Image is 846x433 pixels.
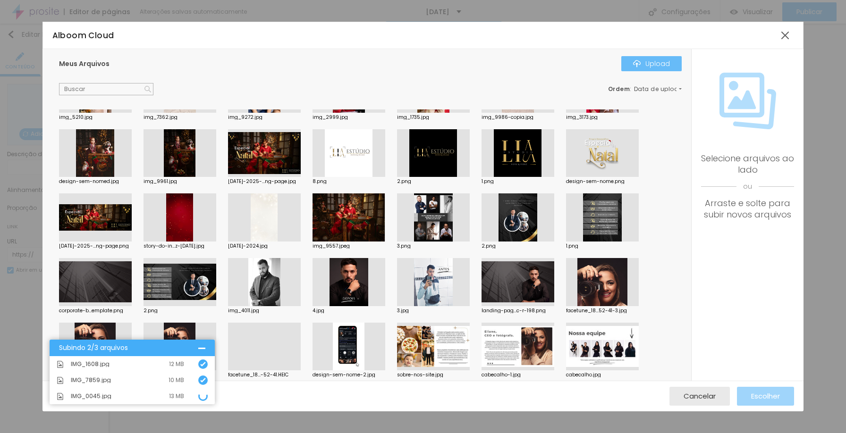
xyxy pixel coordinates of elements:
span: Ordem [608,85,630,93]
div: 2.png [397,179,470,184]
img: Icone [200,361,206,367]
span: IMG_1608.jpg [71,361,110,367]
span: Data de upload [634,86,683,92]
div: img_9557.jpeg [313,244,385,249]
div: img_4011.jpg [228,308,301,313]
span: Meus Arquivos [59,59,110,68]
div: 1.png [482,179,554,184]
span: IMG_0045.jpg [71,393,111,399]
button: Escolher [737,387,794,406]
div: 3.png [397,244,470,249]
input: Buscar [59,83,153,95]
div: design-sem-nomed.jpg [59,179,132,184]
div: 10 MB [169,377,184,383]
div: design-sem-nome.png [566,179,639,184]
div: img_9272.jpg [228,115,301,120]
img: Icone [200,377,206,383]
div: img_3173.jpg [566,115,639,120]
div: corporate-b...emplate.png [59,308,132,313]
div: 12 MB [169,361,184,367]
div: cabecalho.jpg [566,373,639,377]
img: Icone [57,377,64,384]
img: Icone [719,73,776,129]
div: 1.png [566,244,639,249]
div: img_5210.jpg [59,115,132,120]
div: Upload [633,60,670,67]
span: ou [701,175,795,198]
div: facetune_18...-52-41.HEIC [228,373,301,377]
button: Cancelar [669,387,730,406]
div: Selecione arquivos ao lado Arraste e solte para subir novos arquivos [701,153,795,220]
div: [DATE]-2024.jpg [228,244,301,249]
img: Icone [633,60,641,67]
img: Icone [57,393,64,400]
div: story-do-in...z-[DATE].jpg [144,244,216,249]
div: sobre-nos-site.jpg [397,373,470,377]
div: design-sem-nome-2.jpg [313,373,385,377]
div: 4.jpg [313,308,385,313]
div: Subindo 2/3 arquivos [59,344,198,351]
div: [DATE]-2025-...ng-page.png [59,244,132,249]
div: 13 MB [169,393,184,399]
span: Alboom Cloud [52,30,114,41]
div: [DATE]-2025-...ng-page.jpg [228,179,301,184]
div: : [608,86,682,92]
div: facetune_18...52-41-3.jpg [566,308,639,313]
div: img_9961.jpg [144,179,216,184]
img: Icone [144,86,151,92]
img: Icone [57,361,64,368]
span: Escolher [751,392,780,400]
span: IMG_7859.jpg [71,377,111,383]
div: 3.jpg [397,308,470,313]
button: IconeUpload [621,56,682,71]
div: landing-pag...c-r-198.png [482,308,554,313]
div: 2.png [482,244,554,249]
div: img_2999.jpg [313,115,385,120]
div: 2.png [144,308,216,313]
span: Cancelar [684,392,716,400]
div: img_9986-copia.jpg [482,115,554,120]
div: img_7362.jpg [144,115,216,120]
div: img_1735.jpg [397,115,470,120]
div: 8.png [313,179,385,184]
div: cabecalho-1.jpg [482,373,554,377]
